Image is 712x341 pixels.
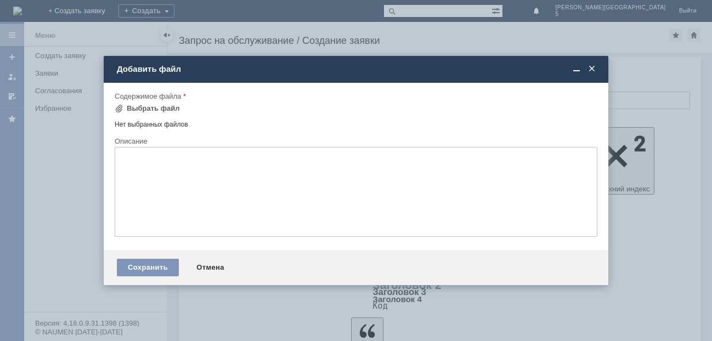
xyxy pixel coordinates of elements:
span: Закрыть [586,64,597,74]
div: прошу удалить отл чек [4,4,160,13]
div: Добавить файл [117,64,597,74]
div: Нет выбранных файлов [115,116,597,129]
div: Выбрать файл [127,104,180,113]
span: Свернуть (Ctrl + M) [571,64,582,74]
div: Содержимое файла [115,93,595,100]
div: Описание [115,138,595,145]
